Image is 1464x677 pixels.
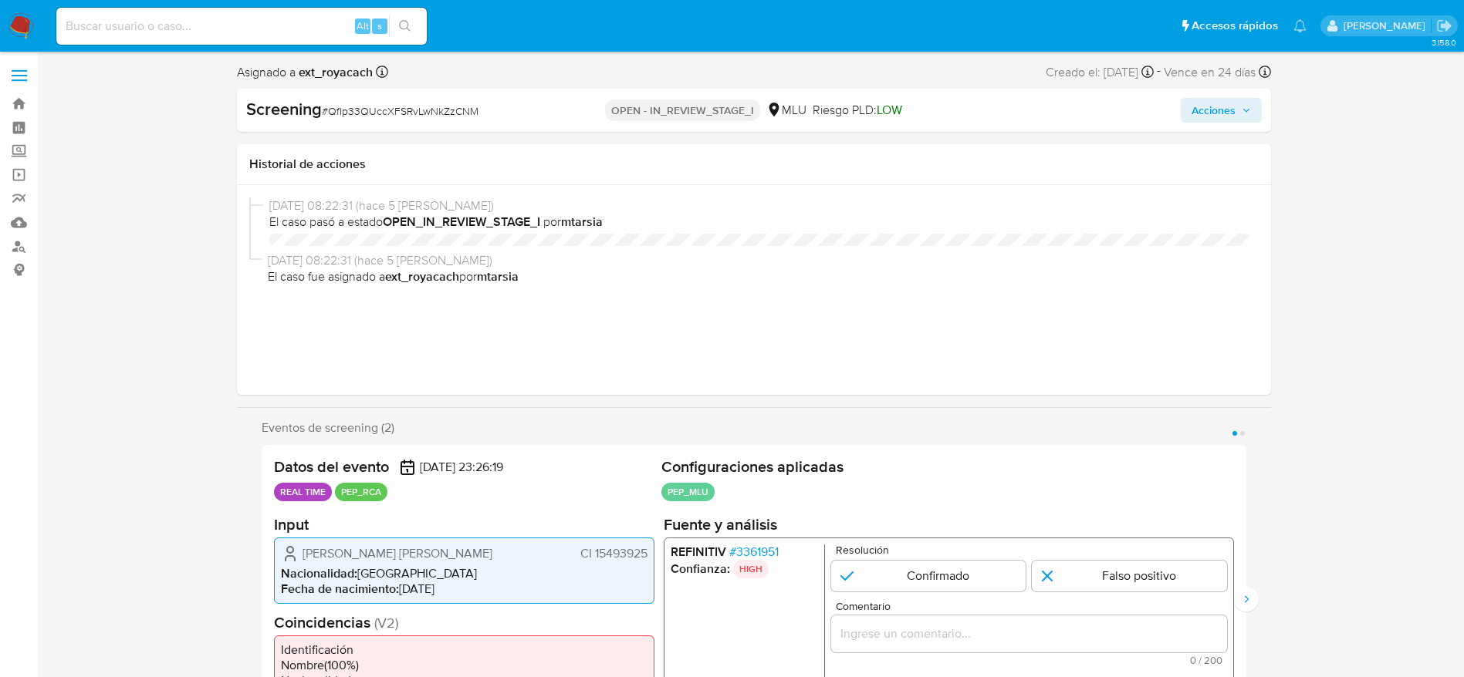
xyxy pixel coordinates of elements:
[877,101,902,119] span: LOW
[377,19,382,33] span: s
[1164,64,1256,81] span: Vence en 24 días
[249,157,1259,172] h1: Historial de acciones
[237,64,373,81] span: Asignado a
[1293,19,1307,32] a: Notificaciones
[1192,98,1236,123] span: Acciones
[1344,19,1431,33] p: ext_royacach@mercadolibre.com
[383,213,540,231] b: OPEN_IN_REVIEW_STAGE_I
[296,63,373,81] b: ext_royacach
[56,16,427,36] input: Buscar usuario o caso...
[389,15,421,37] button: search-icon
[1157,62,1161,83] span: -
[561,213,603,231] b: mtarsia
[269,197,1253,214] span: [DATE] 08:22:31 (hace 5 [PERSON_NAME])
[357,19,369,33] span: Alt
[246,96,322,121] b: Screening
[813,102,902,119] span: Riesgo PLD:
[322,103,478,119] span: # QfIp33QUccXFSRvLwNkZzCNM
[385,268,459,285] b: ext_royacach
[605,99,760,121] p: OPEN - IN_REVIEW_STAGE_I
[477,268,519,285] b: mtarsia
[1181,98,1262,123] button: Acciones
[1046,62,1154,83] div: Creado el: [DATE]
[766,102,806,119] div: MLU
[268,268,1253,285] span: El caso fue asignado a por
[1436,18,1452,34] a: Salir
[269,214,1253,231] span: El caso pasó a estado por
[1192,18,1278,34] span: Accesos rápidos
[268,252,1253,269] span: [DATE] 08:22:31 (hace 5 [PERSON_NAME])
